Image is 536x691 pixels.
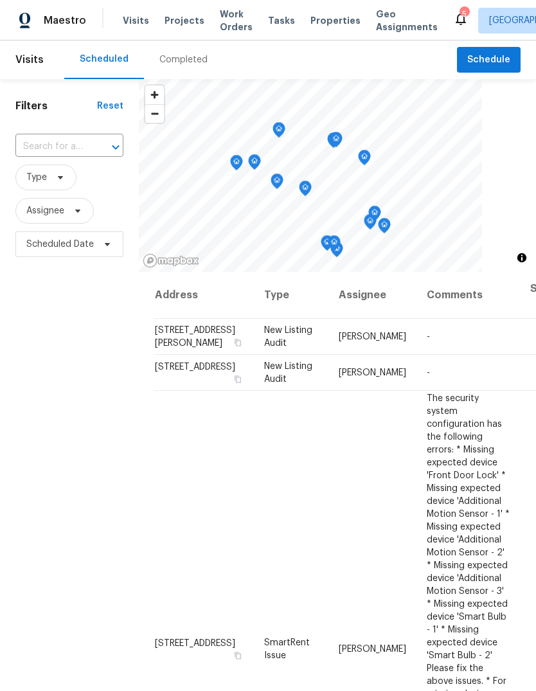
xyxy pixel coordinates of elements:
span: Assignee [26,204,64,217]
div: 5 [460,8,469,21]
div: Scheduled [80,53,129,66]
span: - [427,368,430,377]
span: New Listing Audit [264,326,312,348]
span: [PERSON_NAME] [339,644,406,653]
button: Zoom out [145,104,164,123]
div: Map marker [368,206,381,226]
input: Search for an address... [15,137,87,157]
div: Map marker [330,132,343,152]
th: Type [254,272,328,319]
div: Map marker [321,235,334,255]
span: Toggle attribution [518,251,526,265]
span: Properties [310,14,361,27]
button: Open [107,138,125,156]
th: Address [154,272,254,319]
button: Toggle attribution [514,250,530,265]
div: Map marker [327,132,340,152]
button: Zoom in [145,85,164,104]
div: Map marker [364,214,377,234]
button: Schedule [457,47,521,73]
div: Map marker [328,235,341,255]
span: Visits [123,14,149,27]
span: [STREET_ADDRESS] [155,638,235,647]
h1: Filters [15,100,97,112]
span: Type [26,171,47,184]
a: Mapbox homepage [143,253,199,268]
span: New Listing Audit [264,362,312,384]
button: Copy Address [232,373,244,385]
button: Copy Address [232,649,244,661]
div: Map marker [272,122,285,142]
span: Zoom out [145,105,164,123]
div: Map marker [271,174,283,193]
canvas: Map [139,79,482,272]
button: Copy Address [232,337,244,348]
span: [STREET_ADDRESS][PERSON_NAME] [155,326,235,348]
span: Visits [15,46,44,74]
span: Scheduled Date [26,238,94,251]
th: Comments [416,272,520,319]
span: Projects [165,14,204,27]
span: Maestro [44,14,86,27]
span: [PERSON_NAME] [339,332,406,341]
span: [PERSON_NAME] [339,368,406,377]
span: Work Orders [220,8,253,33]
span: Geo Assignments [376,8,438,33]
div: Map marker [378,218,391,238]
span: SmartRent Issue [264,638,310,660]
span: - [427,332,430,341]
div: Completed [159,53,208,66]
div: Reset [97,100,123,112]
div: Map marker [230,155,243,175]
span: [STREET_ADDRESS] [155,363,235,372]
span: Tasks [268,16,295,25]
span: Schedule [467,52,510,68]
div: Map marker [299,181,312,201]
div: Map marker [248,154,261,174]
th: Assignee [328,272,416,319]
div: Map marker [358,150,371,170]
